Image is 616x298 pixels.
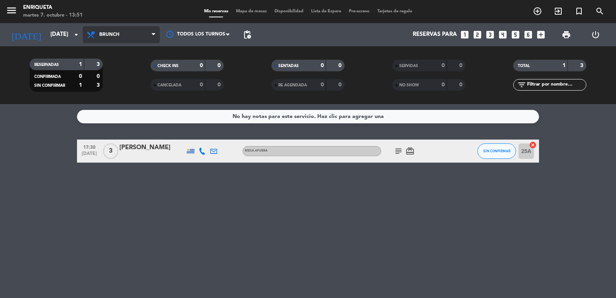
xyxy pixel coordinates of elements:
i: looks_4 [498,30,508,40]
strong: 0 [218,63,222,68]
button: SIN CONFIRMAR [477,143,516,159]
span: Mis reservas [200,9,232,13]
span: Pre-acceso [345,9,373,13]
strong: 0 [218,82,222,88]
i: looks_one [460,30,470,40]
div: LOG OUT [581,23,610,46]
span: SENTADAS [278,64,299,68]
span: CONFIRMADA [34,75,61,79]
i: subject [394,146,403,156]
span: CANCELADA [157,83,181,87]
span: RE AGENDADA [278,83,307,87]
div: Enriqueta [23,4,83,12]
strong: 0 [97,74,101,79]
span: 3 [103,143,118,159]
i: card_giftcard [405,146,415,156]
span: Disponibilidad [271,9,307,13]
i: search [595,7,604,16]
i: looks_two [472,30,482,40]
i: cancel [529,141,537,149]
i: [DATE] [6,26,47,43]
strong: 0 [442,82,445,88]
i: arrow_drop_down [72,30,81,39]
button: menu [6,5,17,19]
strong: 0 [321,82,324,88]
i: power_settings_new [591,30,600,39]
i: looks_6 [523,30,533,40]
strong: 0 [442,63,445,68]
span: Brunch [99,32,119,37]
i: looks_3 [485,30,495,40]
i: add_circle_outline [533,7,542,16]
strong: 1 [79,62,82,67]
strong: 0 [321,63,324,68]
strong: 0 [459,63,464,68]
strong: 0 [200,63,203,68]
strong: 0 [200,82,203,88]
span: pending_actions [243,30,252,39]
span: Mapa de mesas [232,9,271,13]
input: Filtrar por nombre... [526,81,586,89]
i: menu [6,5,17,16]
strong: 0 [338,63,343,68]
i: exit_to_app [554,7,563,16]
span: NO SHOW [399,83,419,87]
span: TOTAL [518,64,530,68]
strong: 1 [79,82,82,88]
i: add_box [536,30,546,40]
div: [PERSON_NAME] [119,143,185,153]
span: SIN CONFIRMAR [34,84,65,88]
span: Reservas para [413,31,457,38]
span: [DATE] [80,151,99,160]
span: CHECK INS [157,64,179,68]
span: SERVIDAS [399,64,418,68]
span: RESERVADAS [34,63,59,67]
span: Tarjetas de regalo [373,9,416,13]
strong: 3 [580,63,585,68]
strong: 0 [459,82,464,88]
div: martes 7. octubre - 13:51 [23,12,83,19]
span: print [562,30,571,39]
strong: 0 [79,74,82,79]
strong: 3 [97,82,101,88]
strong: 1 [562,63,566,68]
span: Lista de Espera [307,9,345,13]
div: No hay notas para este servicio. Haz clic para agregar una [233,112,384,121]
i: filter_list [517,80,526,89]
strong: 0 [338,82,343,88]
i: looks_5 [511,30,521,40]
span: 17:30 [80,142,99,151]
i: turned_in_not [574,7,584,16]
span: SIN CONFIRMAR [483,149,511,153]
span: MESA AFUERA [245,149,268,152]
strong: 3 [97,62,101,67]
